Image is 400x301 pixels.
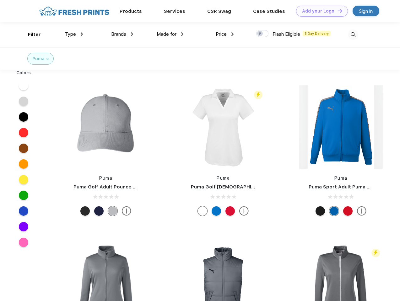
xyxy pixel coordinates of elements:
a: Puma Golf Adult Pounce Adjustable Cap [73,184,170,190]
div: Puma [32,55,45,62]
img: desktop_search.svg [348,29,358,40]
a: Products [120,8,142,14]
img: DT [338,9,342,13]
span: 5 Day Delivery [303,31,331,36]
a: CSR Swag [207,8,231,14]
img: filter_cancel.svg [46,58,49,60]
img: flash_active_toggle.svg [371,249,380,257]
img: func=resize&h=266 [181,85,265,169]
img: more.svg [357,206,366,216]
div: Peacoat [94,206,104,216]
img: func=resize&h=266 [299,85,383,169]
img: func=resize&h=266 [64,85,148,169]
a: Services [164,8,185,14]
img: fo%20logo%202.webp [37,6,111,17]
img: dropdown.png [81,32,83,36]
a: Puma [334,176,348,181]
div: Puma Black [316,206,325,216]
div: Filter [28,31,41,38]
img: more.svg [122,206,131,216]
img: flash_active_toggle.svg [254,91,262,99]
img: more.svg [239,206,249,216]
div: High Risk Red [225,206,235,216]
div: Lapis Blue [329,206,339,216]
div: Lapis Blue [212,206,221,216]
div: Colors [12,70,36,76]
div: Bright White [198,206,207,216]
div: Puma Black [80,206,90,216]
a: Puma Golf [DEMOGRAPHIC_DATA]' Icon Golf Polo [191,184,307,190]
a: Puma [99,176,112,181]
div: Quarry [108,206,117,216]
span: Price [216,31,227,37]
span: Type [65,31,76,37]
span: Made for [157,31,176,37]
img: dropdown.png [181,32,183,36]
div: High Risk Red [343,206,353,216]
a: Puma [217,176,230,181]
span: Brands [111,31,126,37]
img: dropdown.png [131,32,133,36]
span: Flash Eligible [273,31,300,37]
img: dropdown.png [231,32,234,36]
div: Add your Logo [302,8,334,14]
div: Sign in [359,8,373,15]
a: Sign in [353,6,379,16]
